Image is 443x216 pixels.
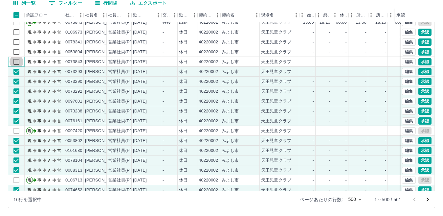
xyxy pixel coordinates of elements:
text: Ａ [47,50,51,54]
div: - [329,108,330,114]
div: - [329,69,330,75]
div: [PERSON_NAME] [85,49,121,55]
button: 次のページへ [421,193,434,206]
div: - [365,39,366,45]
div: 契約コード [199,8,212,22]
div: 40220002 [199,39,218,45]
button: 承認 [418,48,432,56]
div: 00:00 [336,19,347,26]
div: 社員区分 [107,8,132,22]
div: - [385,59,386,65]
div: [PERSON_NAME] [85,29,121,36]
div: みよし市 [222,29,239,36]
button: 編集 [402,78,416,85]
button: メニュー [99,10,109,20]
div: [PERSON_NAME] [85,69,121,75]
div: [DATE] [133,19,147,26]
div: 0053802 [65,138,82,144]
div: 0097420 [65,128,82,134]
div: [DATE] [133,108,147,114]
div: 営業社員(PT契約) [108,88,143,95]
div: 40220002 [199,19,218,26]
div: 勤務区分 [178,8,197,22]
div: 営業社員(PT契約) [108,19,143,26]
div: 40220002 [199,88,218,95]
div: 社員名 [84,8,107,22]
text: Ａ [47,79,51,84]
button: 承認 [418,68,432,75]
div: 勤務日 [133,8,144,22]
div: - [313,59,314,65]
div: - [313,69,314,75]
button: 編集 [402,167,416,174]
div: - [365,108,366,114]
div: [DATE] [133,49,147,55]
div: - [365,79,366,85]
div: みよし市 [222,118,239,124]
div: - [163,79,164,85]
div: [DATE] [133,79,147,85]
div: 天王児童クラブ [261,108,291,114]
div: 0073293 [65,69,82,75]
button: 編集 [402,88,416,95]
text: 営 [57,20,61,25]
div: 0106973 [65,29,82,36]
div: - [385,128,386,134]
text: 現 [28,79,32,84]
div: 所定終業 [368,8,388,22]
text: Ａ [47,99,51,104]
button: ソート [144,11,153,20]
text: Ａ [47,109,51,113]
text: 現 [28,69,32,74]
div: 0073843 [65,19,82,26]
div: 休日 [179,39,188,45]
div: - [385,29,386,36]
div: 契約名 [222,8,234,22]
div: みよし市 [222,69,239,75]
div: - [329,98,330,105]
div: - [365,29,366,36]
text: 事 [37,129,41,133]
div: [DATE] [133,39,147,45]
button: メニュー [170,10,180,20]
div: - [163,69,164,75]
text: 事 [37,40,41,44]
text: 営 [57,69,61,74]
div: 天王児童クラブ [261,29,291,36]
div: [DATE] [133,69,147,75]
text: 事 [37,69,41,74]
div: 出勤 [179,19,188,26]
button: メニュー [189,10,199,20]
div: - [345,59,347,65]
div: - [163,49,164,55]
button: 編集 [402,117,416,125]
button: 承認 [418,98,432,105]
div: 0073843 [65,59,82,65]
div: 休日 [179,49,188,55]
div: 終業 [323,8,331,22]
div: - [163,98,164,105]
text: 営 [57,109,61,113]
button: 承認 [418,29,432,36]
button: 編集 [402,29,416,36]
div: [PERSON_NAME] [85,39,121,45]
div: 勤務区分 [179,8,189,22]
div: 40220002 [199,118,218,124]
div: 00:00 [395,19,406,26]
div: 13:00 [303,19,314,26]
div: 営業社員(PT契約) [108,98,143,105]
div: [PERSON_NAME] [85,19,121,26]
div: 休日 [179,128,188,134]
div: 終業 [316,8,332,22]
div: - [313,39,314,45]
div: - [313,118,314,124]
div: [DATE] [133,128,147,134]
text: 現 [28,129,32,133]
div: 天王児童クラブ [261,69,291,75]
button: 承認 [418,108,432,115]
text: 現 [28,40,32,44]
div: [DATE] [133,88,147,95]
div: みよし市 [222,59,239,65]
div: - [385,98,386,105]
text: 事 [37,89,41,94]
